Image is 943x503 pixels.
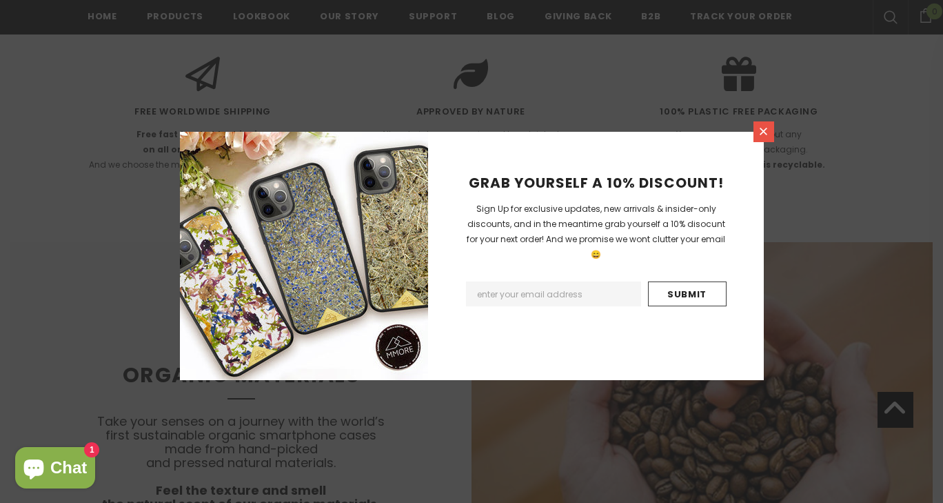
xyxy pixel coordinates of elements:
[753,121,774,142] a: Close
[467,203,725,260] span: Sign Up for exclusive updates, new arrivals & insider-only discounts, and in the meantime grab yo...
[469,173,724,193] span: GRAB YOURSELF A 10% DISCOUNT!
[11,447,99,492] inbox-online-store-chat: Shopify online store chat
[648,282,727,306] input: Submit
[466,282,641,306] input: Email Address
